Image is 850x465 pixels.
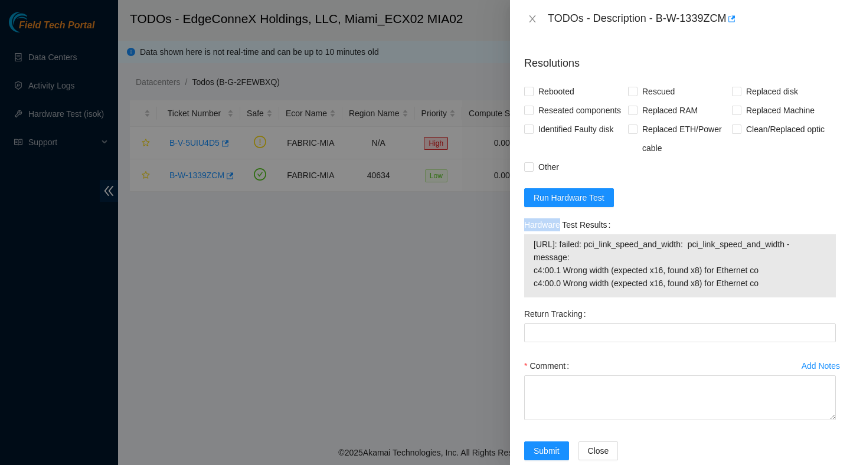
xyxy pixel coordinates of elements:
span: Other [534,158,564,176]
span: Reseated components [534,101,626,120]
div: TODOs - Description - B-W-1339ZCM [548,9,836,28]
button: Submit [524,441,569,460]
span: Replaced disk [741,82,803,101]
span: Replaced RAM [637,101,702,120]
button: Add Notes [801,356,841,375]
span: Submit [534,444,560,457]
p: Resolutions [524,46,836,71]
textarea: Comment [524,375,836,420]
button: Close [524,14,541,25]
span: Close [588,444,609,457]
span: Rebooted [534,82,579,101]
span: Replaced Machine [741,101,819,120]
span: [URL]: failed: pci_link_speed_and_width: pci_link_speed_and_width - message: c4:00.1 Wrong width ... [534,238,826,290]
input: Return Tracking [524,323,836,342]
span: Clean/Replaced optic [741,120,829,139]
button: Close [578,441,619,460]
label: Hardware Test Results [524,215,615,234]
span: Rescued [637,82,679,101]
button: Run Hardware Test [524,188,614,207]
span: Run Hardware Test [534,191,604,204]
label: Return Tracking [524,304,591,323]
span: close [528,14,537,24]
label: Comment [524,356,574,375]
div: Add Notes [802,362,840,370]
span: Identified Faulty disk [534,120,619,139]
span: Replaced ETH/Power cable [637,120,732,158]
